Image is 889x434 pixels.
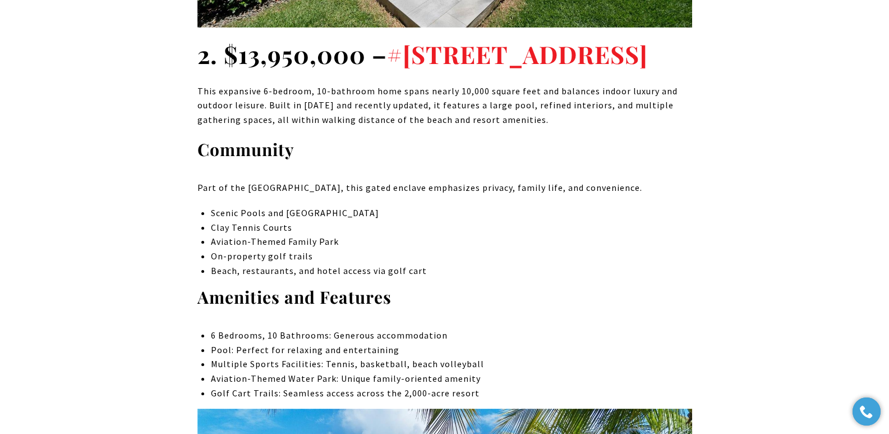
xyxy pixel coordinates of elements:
[211,235,692,249] p: Aviation-Themed Family Park
[211,328,692,343] p: 6 Bedrooms, 10 Bathrooms: Generous accommodation
[211,249,692,264] p: On-property golf trails
[211,372,692,386] p: Aviation-Themed Water Park: Unique family-oriented amenity
[211,221,692,235] p: Clay Tennis Courts
[211,357,692,372] p: Multiple Sports Facilities: Tennis, basketball, beach volleyball
[387,38,648,70] a: #336 Dorado Beach East, Dorado, PR 00646 - open in a new tab
[197,181,692,195] p: Part of the [GEOGRAPHIC_DATA], this gated enclave emphasizes privacy, family life, and convenience.
[211,264,692,278] p: Beach, restaurants, and hotel access via golf cart
[211,343,692,358] p: Pool: Perfect for relaxing and entertaining
[211,206,692,221] p: Scenic Pools and [GEOGRAPHIC_DATA]
[197,38,648,70] strong: 2. $13,950,000 –
[211,386,692,401] p: Golf Cart Trails: Seamless access across the 2,000-acre resort
[197,138,294,161] strong: Community
[197,286,391,308] strong: Amenities and Features
[197,84,692,127] p: This expansive 6-bedroom, 10-bathroom home spans nearly 10,000 square feet and balances indoor lu...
